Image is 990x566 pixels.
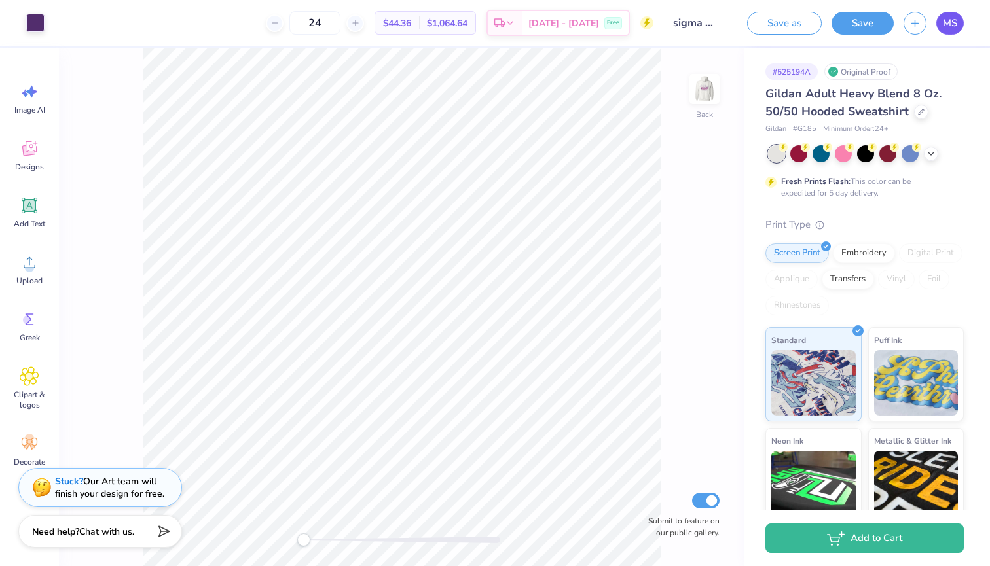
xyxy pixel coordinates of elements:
div: # 525194A [765,63,818,80]
span: Clipart & logos [8,389,51,410]
img: Standard [771,350,856,416]
span: Minimum Order: 24 + [823,124,889,135]
span: Upload [16,275,43,286]
button: Save as [747,12,822,35]
div: Screen Print [765,243,829,263]
span: Decorate [14,457,45,467]
div: Applique [765,270,818,289]
span: [DATE] - [DATE] [528,16,599,30]
div: Back [696,109,713,120]
strong: Stuck? [55,475,83,487]
strong: Fresh Prints Flash: [781,176,851,186]
img: Neon Ink [771,451,856,516]
span: Add Text [14,219,45,229]
span: Free [607,18,619,27]
div: Accessibility label [297,533,310,546]
span: Neon Ink [771,434,803,448]
span: Chat with us. [79,525,134,538]
div: Digital Print [899,243,962,263]
div: Our Art team will finish your design for free. [55,475,164,500]
span: Gildan Adult Heavy Blend 8 Oz. 50/50 Hooded Sweatshirt [765,86,942,119]
div: Original Proof [824,63,898,80]
span: MS [943,16,957,31]
img: Puff Ink [874,350,959,416]
span: Puff Ink [874,333,902,347]
input: – – [289,11,340,35]
img: Metallic & Glitter Ink [874,451,959,516]
div: Rhinestones [765,296,829,315]
div: This color can be expedited for 5 day delivery. [781,175,942,199]
button: Add to Cart [765,523,964,553]
strong: Need help? [32,525,79,538]
div: Embroidery [833,243,895,263]
span: Designs [15,162,44,172]
span: Greek [20,332,40,343]
span: Gildan [765,124,786,135]
span: Metallic & Glitter Ink [874,434,951,448]
span: Standard [771,333,806,347]
div: Transfers [822,270,874,289]
a: MS [936,12,964,35]
label: Submit to feature on our public gallery. [641,515,720,539]
span: $44.36 [383,16,411,30]
input: Untitled Design [663,10,727,36]
img: Back [691,76,718,102]
span: $1,064.64 [427,16,467,30]
div: Vinyl [878,270,915,289]
button: Save [832,12,894,35]
span: Image AI [14,105,45,115]
div: Print Type [765,217,964,232]
span: # G185 [793,124,816,135]
div: Foil [919,270,949,289]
